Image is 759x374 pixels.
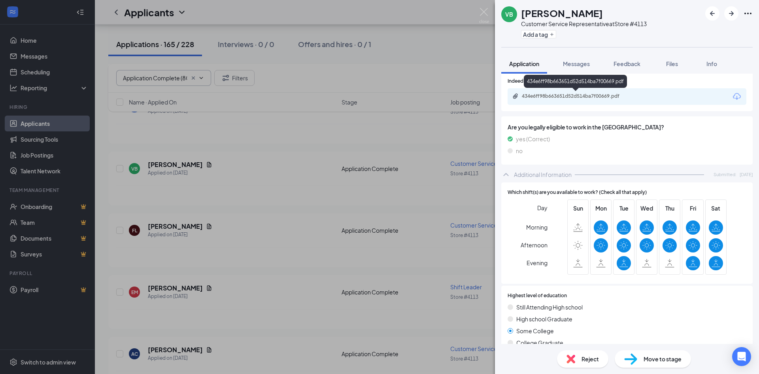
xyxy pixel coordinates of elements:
[522,93,632,99] div: 434e6ff98b663651d52d514ba7f00669.pdf
[516,327,554,335] span: Some College
[709,204,723,213] span: Sat
[743,9,753,18] svg: Ellipses
[516,315,572,323] span: High school Graduate
[524,75,627,88] div: 434e6ff98b663651d52d514ba7f00669.pdf
[516,303,583,311] span: Still Attending High school
[614,60,640,67] span: Feedback
[516,338,563,347] span: College Graduate
[512,93,519,99] svg: Paperclip
[521,30,556,38] button: PlusAdd a tag
[549,32,554,37] svg: Plus
[724,6,738,21] button: ArrowRight
[505,10,513,18] div: VB
[594,204,608,213] span: Mon
[732,92,742,101] svg: Download
[571,204,585,213] span: Sun
[501,170,511,179] svg: ChevronUp
[563,60,590,67] span: Messages
[537,203,548,212] span: Day
[516,146,523,155] span: no
[686,204,700,213] span: Fri
[527,256,548,270] span: Evening
[640,204,654,213] span: Wed
[708,9,717,18] svg: ArrowLeftNew
[740,171,753,178] span: [DATE]
[512,93,640,101] a: Paperclip434e6ff98b663651d52d514ba7f00669.pdf
[644,355,682,363] span: Move to stage
[508,189,647,196] span: Which shift(s) are you available to work? (Check all that apply)
[727,9,736,18] svg: ArrowRight
[508,78,542,85] span: Indeed Resume
[582,355,599,363] span: Reject
[514,171,572,178] div: Additional Information
[714,171,736,178] span: Submitted:
[705,6,719,21] button: ArrowLeftNew
[526,220,548,234] span: Morning
[617,204,631,213] span: Tue
[516,135,550,143] span: yes (Correct)
[508,292,567,300] span: Highest level of education
[508,123,746,131] span: Are you legally eligible to work in the [GEOGRAPHIC_DATA]?
[521,6,603,20] h1: [PERSON_NAME]
[666,60,678,67] span: Files
[732,347,751,366] div: Open Intercom Messenger
[521,20,647,28] div: Customer Service Representative at Store #4113
[663,204,677,213] span: Thu
[521,238,548,252] span: Afternoon
[706,60,717,67] span: Info
[509,60,539,67] span: Application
